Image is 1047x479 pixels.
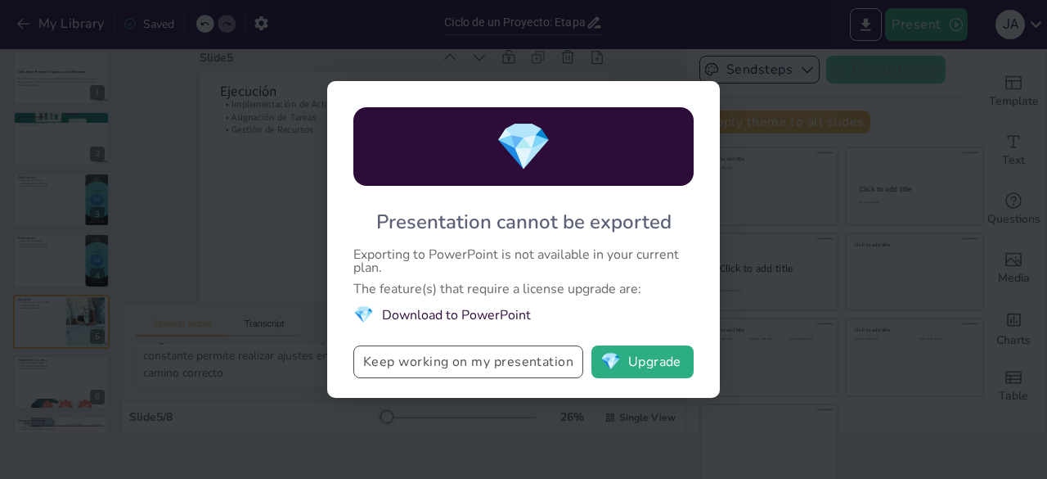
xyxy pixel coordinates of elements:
span: diamond [495,115,552,178]
span: diamond [353,304,374,326]
button: diamondUpgrade [591,346,694,378]
div: Exporting to PowerPoint is not available in your current plan. [353,248,694,274]
span: diamond [600,354,621,370]
div: Presentation cannot be exported [376,209,672,235]
li: Download to PowerPoint [353,304,694,326]
button: Keep working on my presentation [353,346,583,378]
div: The feature(s) that require a license upgrade are: [353,282,694,296]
